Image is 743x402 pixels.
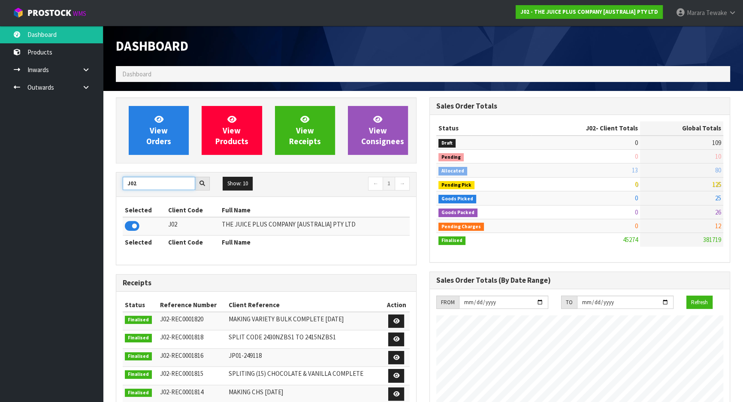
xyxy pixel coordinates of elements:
span: Dashboard [116,38,188,54]
img: cube-alt.png [13,7,24,18]
span: ProStock [27,7,71,18]
a: ViewProducts [202,106,262,155]
h3: Sales Order Totals [436,102,723,110]
span: J02-REC0001814 [160,388,203,396]
strong: J02 - THE JUICE PLUS COMPANY [AUSTRALIA] PTY LTD [520,8,658,15]
span: Finalised [125,370,152,379]
th: Action [383,298,410,312]
th: Selected [123,203,166,217]
a: J02 - THE JUICE PLUS COMPANY [AUSTRALIA] PTY LTD [516,5,663,19]
a: ViewReceipts [275,106,335,155]
th: Client Code [166,236,219,249]
span: Finalised [125,389,152,397]
span: 80 [715,166,721,174]
td: THE JUICE PLUS COMPANY [AUSTRALIA] PTY LTD [220,217,410,236]
span: Finalised [125,352,152,361]
span: Goods Picked [438,195,476,203]
span: 45274 [623,236,638,244]
span: Allocated [438,167,467,175]
span: Marara [687,9,705,17]
th: Reference Number [158,298,227,312]
input: Search clients [123,177,195,190]
a: ← [368,177,383,190]
span: View Orders [146,114,171,146]
span: Draft [438,139,456,148]
span: Finalised [125,316,152,324]
span: Pending [438,153,464,162]
span: 10 [715,152,721,160]
h3: Receipts [123,279,410,287]
span: View Receipts [289,114,321,146]
span: SPLITING (15) CHOCOLATE & VANILLA COMPLETE [229,369,363,378]
th: Client Code [166,203,219,217]
span: 0 [635,152,638,160]
span: 0 [635,208,638,216]
span: J02-REC0001818 [160,333,203,341]
span: J02-REC0001816 [160,351,203,360]
span: Pending Pick [438,181,474,190]
span: 0 [635,180,638,188]
span: MAKING CHS [DATE] [229,388,283,396]
span: Pending Charges [438,223,484,231]
span: Finalised [125,334,152,342]
span: 381719 [703,236,721,244]
th: Global Totals [640,121,723,135]
span: SPLIT CODE 2430NZBS1 TO 2415NZBS1 [229,333,336,341]
span: 0 [635,222,638,230]
span: 13 [632,166,638,174]
th: Client Reference [227,298,383,312]
span: 26 [715,208,721,216]
span: JP01-249118 [229,351,262,360]
span: 25 [715,194,721,202]
span: J02 [586,124,596,132]
span: J02-REC0001820 [160,315,203,323]
th: Status [123,298,158,312]
th: Full Name [220,203,410,217]
small: WMS [73,9,86,18]
h3: Sales Order Totals (By Date Range) [436,276,723,284]
button: Refresh [686,296,713,309]
a: → [395,177,410,190]
span: 12 [715,222,721,230]
span: Tewake [706,9,727,17]
span: 0 [635,139,638,147]
span: 0 [635,194,638,202]
div: FROM [436,296,459,309]
nav: Page navigation [273,177,410,192]
th: - Client Totals [532,121,640,135]
th: Selected [123,236,166,249]
span: J02-REC0001815 [160,369,203,378]
a: ViewConsignees [348,106,408,155]
span: 125 [712,180,721,188]
button: Show: 10 [223,177,253,190]
span: Finalised [438,236,465,245]
a: 1 [383,177,395,190]
div: TO [561,296,577,309]
span: View Products [215,114,248,146]
a: ViewOrders [129,106,189,155]
span: 109 [712,139,721,147]
span: View Consignees [361,114,404,146]
span: MAKING VARIETY BULK COMPLETE [DATE] [229,315,344,323]
th: Full Name [220,236,410,249]
span: Goods Packed [438,209,477,217]
th: Status [436,121,532,135]
span: Dashboard [122,70,151,78]
td: J02 [166,217,219,236]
